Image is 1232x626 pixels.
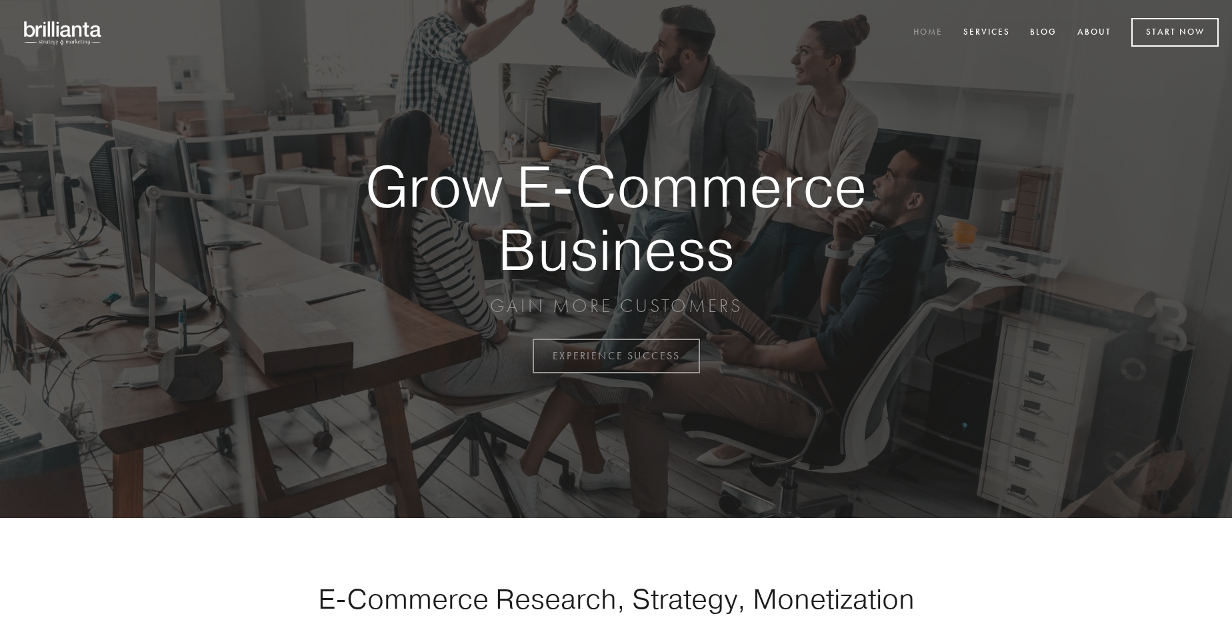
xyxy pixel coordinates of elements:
a: About [1069,22,1120,44]
a: Blog [1021,22,1065,44]
a: Services [955,22,1019,44]
strong: Grow E-Commerce Business [319,155,913,281]
a: Start Now [1131,18,1219,47]
img: brillianta - research, strategy, marketing [13,13,113,52]
a: EXPERIENCE SUCCESS [533,339,700,373]
h1: E-Commerce Research, Strategy, Monetization [276,582,956,615]
a: Home [905,22,951,44]
p: GAIN MORE CUSTOMERS [319,294,913,318]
